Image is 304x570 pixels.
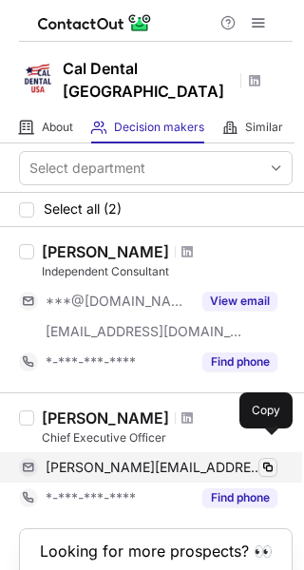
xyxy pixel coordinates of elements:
[46,323,243,340] span: [EMAIL_ADDRESS][DOMAIN_NAME]
[42,120,73,135] span: About
[42,263,293,280] div: Independent Consultant
[114,120,204,135] span: Decision makers
[202,352,277,371] button: Reveal Button
[38,11,152,34] img: ContactOut v5.3.10
[46,459,263,476] span: [PERSON_NAME][EMAIL_ADDRESS][DOMAIN_NAME]
[245,120,283,135] span: Similar
[44,201,122,217] span: Select all (2)
[42,242,169,261] div: [PERSON_NAME]
[42,408,169,427] div: [PERSON_NAME]
[202,292,277,311] button: Reveal Button
[40,542,273,560] header: Looking for more prospects? 👀
[46,293,191,310] span: ***@[DOMAIN_NAME]
[202,488,277,507] button: Reveal Button
[42,429,293,446] div: Chief Executive Officer
[29,159,145,178] div: Select department
[19,58,57,96] img: e963b595505b9bd4b3842e1227c813f5
[63,57,234,103] h1: Cal Dental [GEOGRAPHIC_DATA]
